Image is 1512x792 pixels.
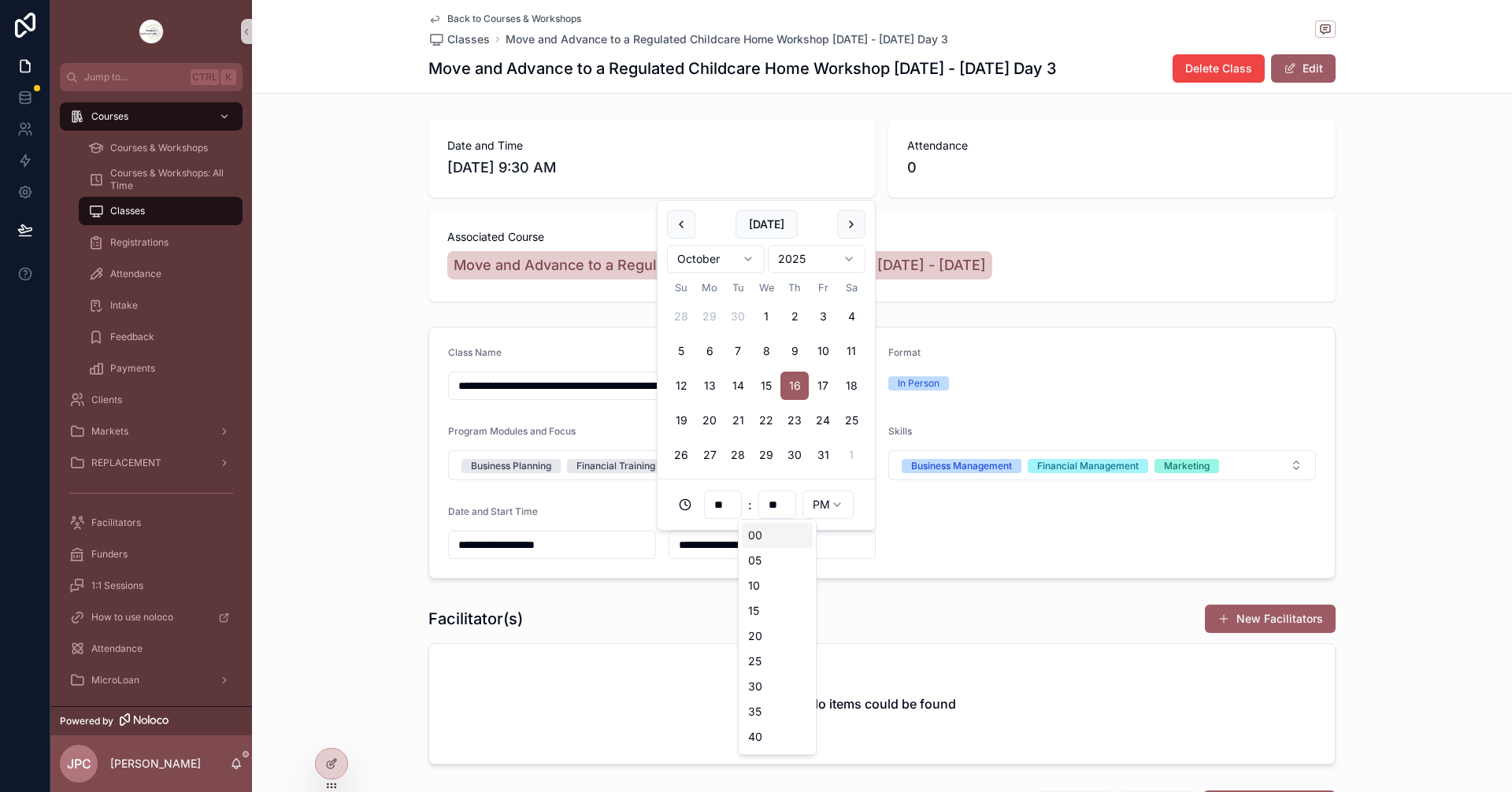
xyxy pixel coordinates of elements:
[809,302,837,331] button: Friday, October 3rd, 2025
[736,210,798,239] button: [DATE]
[60,449,243,477] a: REPLACEMENT
[60,666,243,694] a: MicroLoan
[79,323,243,351] a: Feedback
[448,505,538,517] span: Date and Start Time
[91,548,128,561] span: Funders
[50,91,252,706] div: scrollable content
[724,372,752,400] button: Tuesday, October 14th, 2025
[809,406,837,435] button: Friday, October 24th, 2025
[91,425,128,438] span: Markets
[724,441,752,469] button: Tuesday, October 28th, 2025
[1154,457,1219,473] button: Unselect MARKETING
[1028,457,1148,473] button: Unselect FINANCIAL_MANAGEMENT
[60,603,243,631] a: How to use noloco
[1185,61,1252,76] span: Delete Class
[837,337,865,365] button: Saturday, October 11th, 2025
[752,279,780,296] th: Wednesday
[110,167,227,192] span: Courses & Workshops: All Time
[448,450,876,480] button: Select Button
[667,406,695,435] button: Sunday, October 19th, 2025
[752,406,780,435] button: Wednesday, October 22nd, 2025
[110,268,161,280] span: Attendance
[60,386,243,414] a: Clients
[67,754,91,773] span: JPC
[1205,605,1336,633] button: New Facilitators
[447,31,490,47] span: Classes
[780,302,809,331] button: Thursday, October 2nd, 2025
[902,457,1021,473] button: Unselect BUSINESS_MANAGEMENT
[1173,54,1265,83] button: Delete Class
[695,337,724,365] button: Monday, October 6th, 2025
[667,372,695,400] button: Sunday, October 12th, 2025
[110,299,138,312] span: Intake
[91,611,173,624] span: How to use noloco
[60,572,243,600] a: 1:1 Sessions
[742,548,813,573] div: 05
[742,749,813,775] div: 45
[907,157,917,179] span: 0
[79,165,243,194] a: Courses & Workshops: All Time
[60,509,243,537] a: Facilitators
[50,706,252,735] a: Powered by
[471,459,551,473] div: Business Planning
[888,346,921,358] span: Format
[60,417,243,446] a: Markets
[752,302,780,331] button: Wednesday, October 1st, 2025
[742,598,813,624] div: 15
[780,406,809,435] button: Thursday, October 23rd, 2025
[110,756,201,772] p: [PERSON_NAME]
[79,354,243,383] a: Payments
[461,457,561,473] button: Unselect BUSINESS_PLANNING
[888,425,912,437] span: Skills
[695,302,724,331] button: Monday, September 29th, 2025
[809,441,837,469] button: Friday, October 31st, 2025
[110,205,145,217] span: Classes
[752,337,780,365] button: Wednesday, October 8th, 2025
[837,302,865,331] button: Saturday, October 4th, 2025
[837,279,865,296] th: Saturday
[667,337,695,365] button: Sunday, October 5th, 2025
[780,441,809,469] button: Thursday, October 30th, 2025
[454,254,986,276] span: Move and Advance to a Regulated Childcare Home Workshop [DATE] - [DATE]
[667,279,695,296] th: Sunday
[506,31,948,47] span: Move and Advance to a Regulated Childcare Home Workshop [DATE] - [DATE] Day 3
[837,406,865,435] button: Saturday, October 25th, 2025
[695,372,724,400] button: Monday, October 13th, 2025
[809,279,837,296] th: Friday
[91,674,139,687] span: MicroLoan
[724,406,752,435] button: Tuesday, October 21st, 2025
[695,279,724,296] th: Monday
[888,450,1316,480] button: Select Button
[1164,459,1210,473] div: Marketing
[447,138,857,154] span: Date and Time
[91,457,161,469] span: REPLACEMENT
[742,523,813,548] div: 00
[448,425,576,437] span: Program Modules and Focus
[91,394,122,406] span: Clients
[1037,459,1139,473] div: Financial Management
[79,260,243,288] a: Attendance
[780,279,809,296] th: Thursday
[91,642,143,655] span: Attendance
[576,459,655,473] div: Financial Training
[1271,54,1336,83] button: Edit
[695,441,724,469] button: Monday, October 27th, 2025
[724,337,752,365] button: Tuesday, October 7th, 2025
[742,624,813,649] div: 20
[695,406,724,435] button: Monday, October 20th, 2025
[110,331,154,343] span: Feedback
[752,372,780,400] button: Wednesday, October 15th, 2025
[79,228,243,257] a: Registrations
[139,19,164,44] img: App logo
[79,197,243,225] a: Classes
[79,134,243,162] a: Courses & Workshops
[780,337,809,365] button: Thursday, October 9th, 2025
[907,138,1317,154] span: Attendance
[742,649,813,674] div: 25
[742,724,813,749] div: 40
[567,457,665,473] button: Unselect FINANCIAL_TRAINING
[742,699,813,724] div: 35
[60,715,113,727] span: Powered by
[837,372,865,400] button: Saturday, October 18th, 2025
[110,362,155,375] span: Payments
